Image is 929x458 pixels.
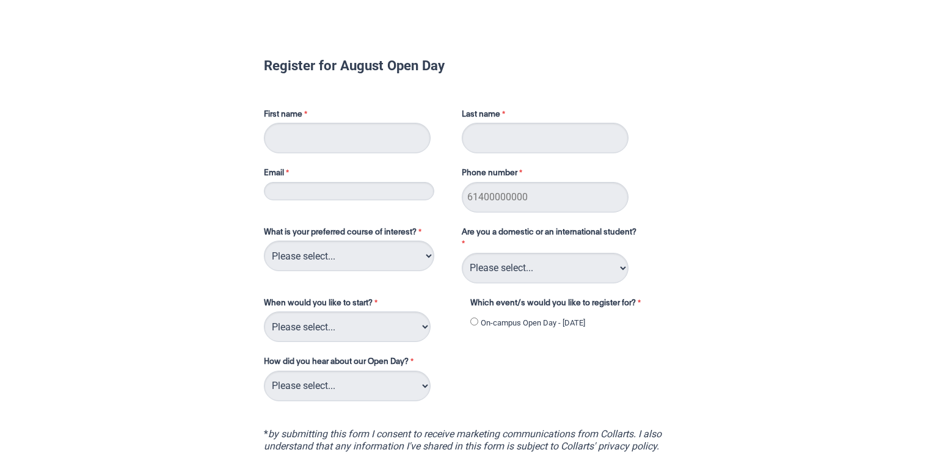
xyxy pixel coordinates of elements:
[264,59,666,71] h1: Register for August Open Day
[264,371,431,401] select: How did you hear about our Open Day?
[462,167,525,182] label: Phone number
[264,311,431,342] select: When would you like to start?
[264,123,431,153] input: First name
[264,428,661,452] i: by submitting this form I consent to receive marketing communications from Collarts. I also under...
[264,356,417,371] label: How did you hear about our Open Day?
[462,228,636,236] span: Are you a domestic or an international student?
[481,317,585,329] label: On-campus Open Day - [DATE]
[264,182,434,200] input: Email
[470,297,656,312] label: Which event/s would you like to register for?
[264,109,450,123] label: First name
[462,182,628,213] input: Phone number
[264,167,450,182] label: Email
[462,123,628,153] input: Last name
[264,297,458,312] label: When would you like to start?
[264,227,450,241] label: What is your preferred course of interest?
[264,241,434,271] select: What is your preferred course of interest?
[462,109,508,123] label: Last name
[462,253,628,283] select: Are you a domestic or an international student?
